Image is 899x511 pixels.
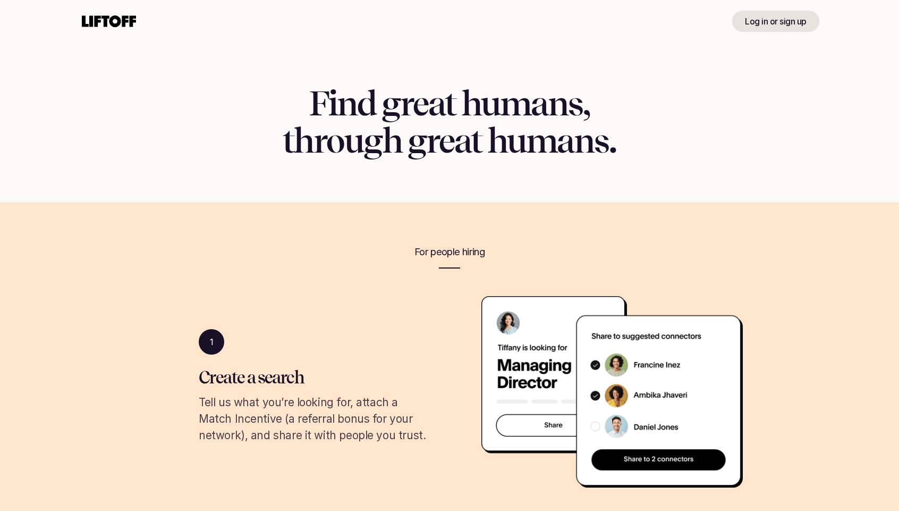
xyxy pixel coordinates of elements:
span: through great humans. [283,120,616,161]
p: 1 [210,336,214,348]
span: Find great humans, [309,83,590,124]
p: Log in or sign up [745,15,807,28]
p: For people hiring [141,245,758,259]
h1: Create a search [199,367,432,388]
a: Log in or sign up [732,11,819,32]
p: Tell us what you’re looking for, attach a Match Incentive (a referral bonus for your network), an... [199,394,432,444]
